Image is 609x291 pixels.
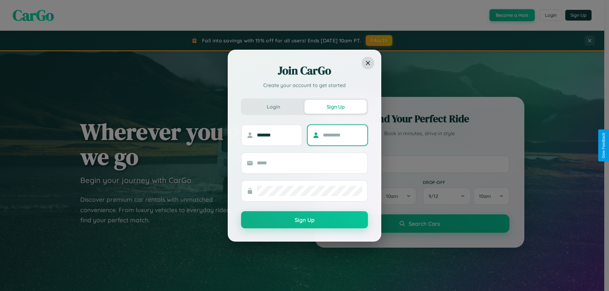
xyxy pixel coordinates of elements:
[241,63,368,78] h2: Join CarGo
[242,100,304,114] button: Login
[241,81,368,89] p: Create your account to get started
[601,133,606,158] div: Give Feedback
[241,211,368,228] button: Sign Up
[304,100,367,114] button: Sign Up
